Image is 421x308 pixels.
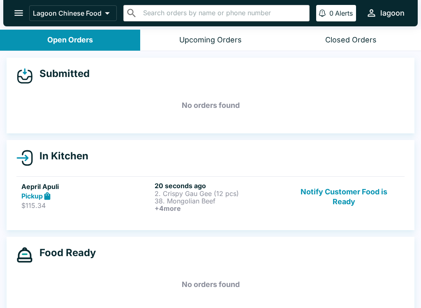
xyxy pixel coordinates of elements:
[33,68,90,80] h4: Submitted
[329,9,333,17] p: 0
[16,91,405,120] h5: No orders found
[47,35,93,45] div: Open Orders
[179,35,242,45] div: Upcoming Orders
[155,182,285,190] h6: 20 seconds ago
[21,201,151,210] p: $115.34
[33,9,102,17] p: Lagoon Chinese Food
[363,4,408,22] button: lagoon
[16,176,405,217] a: Aepril ApuliPickup$115.3420 seconds ago2. Crispy Gau Gee (12 pcs)38. Mongolian Beef+4moreNotify C...
[325,35,377,45] div: Closed Orders
[155,190,285,197] p: 2. Crispy Gau Gee (12 pcs)
[155,197,285,205] p: 38. Mongolian Beef
[21,192,43,200] strong: Pickup
[29,5,117,21] button: Lagoon Chinese Food
[33,150,88,162] h4: In Kitchen
[141,7,306,19] input: Search orders by name or phone number
[16,270,405,299] h5: No orders found
[33,247,96,259] h4: Food Ready
[8,2,29,23] button: open drawer
[380,8,405,18] div: lagoon
[288,182,400,212] button: Notify Customer Food is Ready
[21,182,151,191] h5: Aepril Apuli
[335,9,353,17] p: Alerts
[155,205,285,212] h6: + 4 more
